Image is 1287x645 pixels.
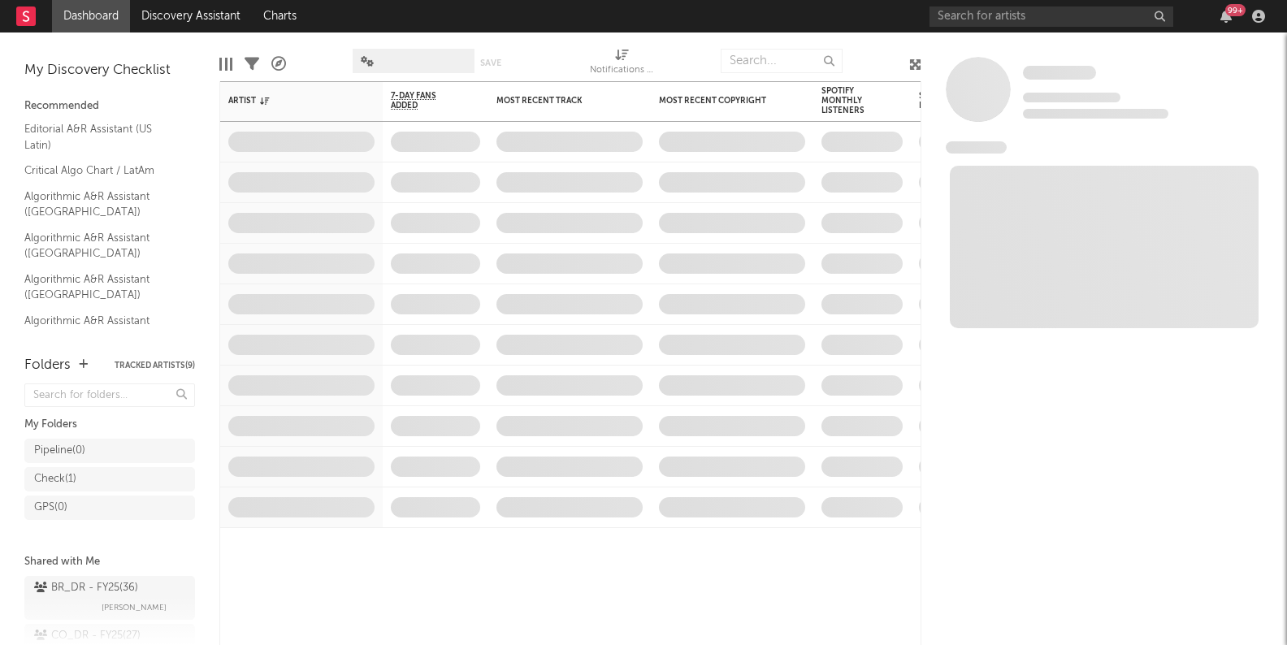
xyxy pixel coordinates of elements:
[228,96,350,106] div: Artist
[659,96,781,106] div: Most Recent Copyright
[24,120,179,154] a: Editorial A&R Assistant (US Latin)
[24,496,195,520] a: GPS(0)
[24,552,195,572] div: Shared with Me
[1023,66,1096,80] span: Some Artist
[34,578,138,598] div: BR_DR - FY25 ( 36 )
[929,6,1173,27] input: Search for artists
[24,415,195,435] div: My Folders
[24,467,195,491] a: Check(1)
[24,576,195,620] a: BR_DR - FY25(36)[PERSON_NAME]
[590,41,655,88] div: Notifications (Artist)
[24,188,179,221] a: Algorithmic A&R Assistant ([GEOGRAPHIC_DATA])
[24,229,179,262] a: Algorithmic A&R Assistant ([GEOGRAPHIC_DATA])
[34,470,76,489] div: Check ( 1 )
[34,498,67,517] div: GPS ( 0 )
[219,41,232,88] div: Edit Columns
[24,356,71,375] div: Folders
[480,58,501,67] button: Save
[721,49,843,73] input: Search...
[1023,93,1120,102] span: Tracking Since: [DATE]
[24,383,195,407] input: Search for folders...
[1023,65,1096,81] a: Some Artist
[115,361,195,370] button: Tracked Artists(9)
[391,91,456,110] span: 7-Day Fans Added
[1220,10,1232,23] button: 99+
[590,61,655,80] div: Notifications (Artist)
[496,96,618,106] div: Most Recent Track
[34,441,85,461] div: Pipeline ( 0 )
[946,141,1007,154] span: News Feed
[821,86,878,115] div: Spotify Monthly Listeners
[102,598,167,617] span: [PERSON_NAME]
[24,312,179,345] a: Algorithmic A&R Assistant ([GEOGRAPHIC_DATA])
[1023,109,1168,119] span: 0 fans last week
[24,162,179,180] a: Critical Algo Chart / LatAm
[24,271,179,304] a: Algorithmic A&R Assistant ([GEOGRAPHIC_DATA])
[1225,4,1246,16] div: 99 +
[24,439,195,463] a: Pipeline(0)
[24,61,195,80] div: My Discovery Checklist
[24,97,195,116] div: Recommended
[919,91,976,110] div: Spotify Followers
[245,41,259,88] div: Filters
[271,41,286,88] div: A&R Pipeline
